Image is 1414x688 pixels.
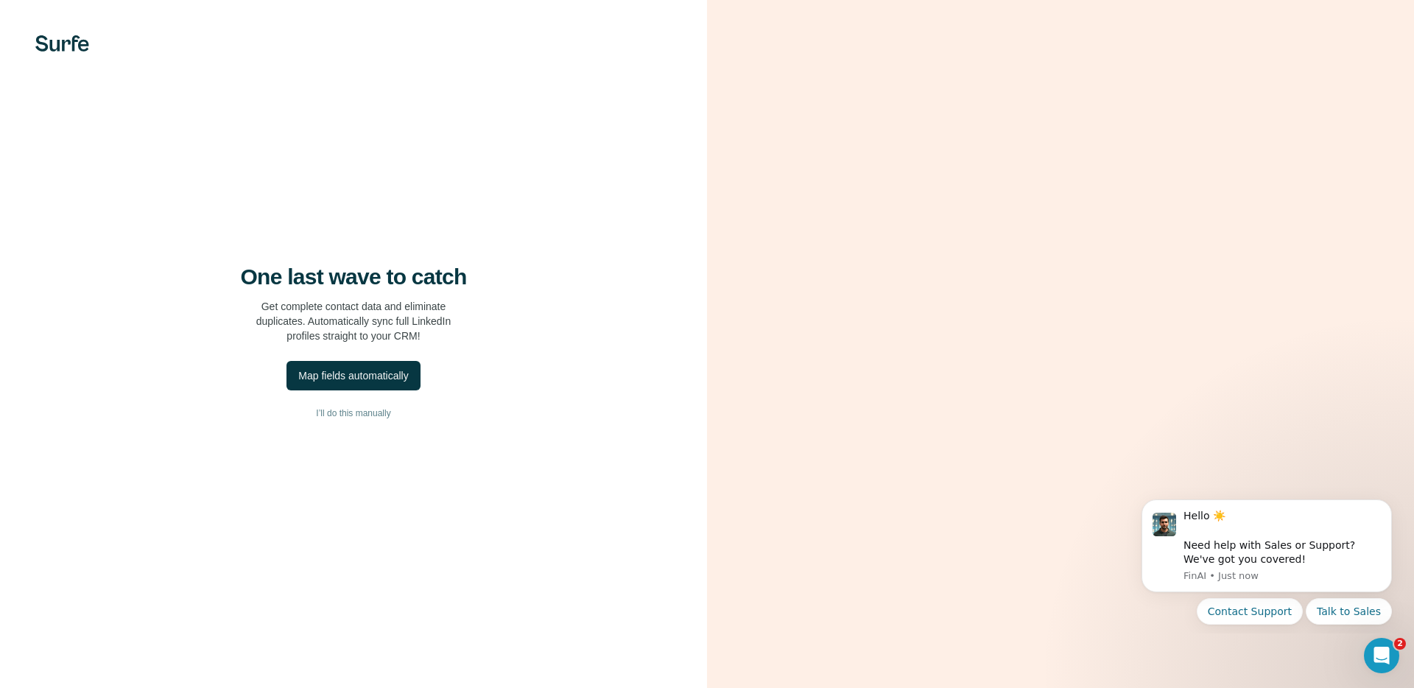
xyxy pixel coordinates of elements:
p: Get complete contact data and eliminate duplicates. Automatically sync full LinkedIn profiles str... [256,299,451,343]
button: Map fields automatically [286,361,420,390]
h4: One last wave to catch [241,264,467,290]
button: I’ll do this manually [29,402,678,424]
span: 2 [1394,638,1406,650]
iframe: Intercom live chat [1364,638,1399,673]
span: I’ll do this manually [316,407,390,420]
div: Map fields automatically [298,368,408,383]
img: Surfe's logo [35,35,89,52]
iframe: Intercom notifications message [1119,486,1414,633]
